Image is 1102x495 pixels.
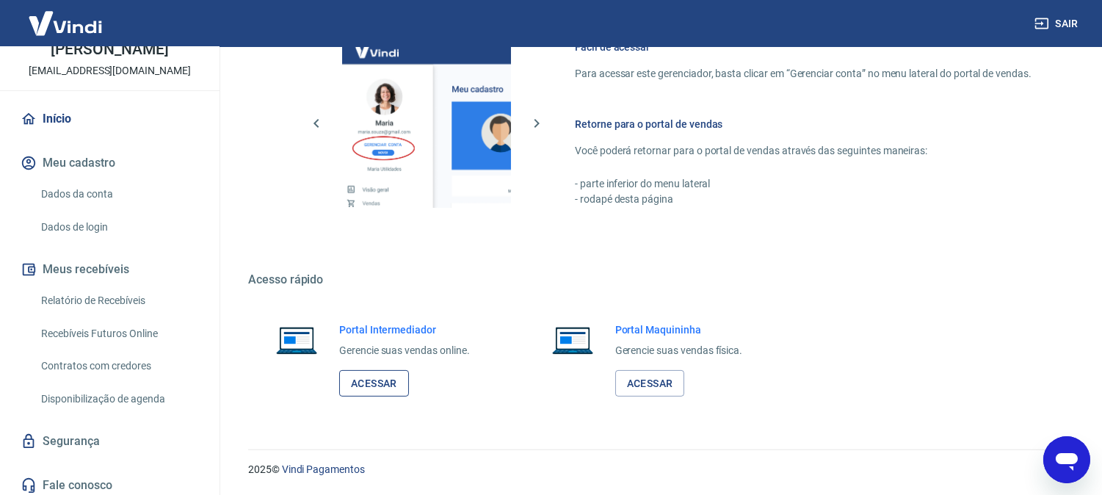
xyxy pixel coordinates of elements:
[1032,10,1084,37] button: Sair
[248,462,1067,477] p: 2025 ©
[575,192,1032,207] p: - rodapé desta página
[18,147,202,179] button: Meu cadastro
[18,253,202,286] button: Meus recebíveis
[615,322,743,337] h6: Portal Maquininha
[575,117,1032,131] h6: Retorne para o portal de vendas
[1043,436,1090,483] iframe: Botão para abrir a janela de mensagens
[35,286,202,316] a: Relatório de Recebíveis
[339,370,409,397] a: Acessar
[575,143,1032,159] p: Você poderá retornar para o portal de vendas através das seguintes maneiras:
[29,63,191,79] p: [EMAIL_ADDRESS][DOMAIN_NAME]
[35,351,202,381] a: Contratos com credores
[339,322,470,337] h6: Portal Intermediador
[542,322,603,358] img: Imagem de um notebook aberto
[342,39,511,208] img: Imagem da dashboard mostrando o botão de gerenciar conta na sidebar no lado esquerdo
[615,370,685,397] a: Acessar
[51,42,168,57] p: [PERSON_NAME]
[18,1,113,46] img: Vindi
[248,272,1067,287] h5: Acesso rápido
[18,425,202,458] a: Segurança
[35,384,202,414] a: Disponibilização de agenda
[35,212,202,242] a: Dados de login
[575,66,1032,82] p: Para acessar este gerenciador, basta clicar em “Gerenciar conta” no menu lateral do portal de ven...
[35,319,202,349] a: Recebíveis Futuros Online
[266,322,327,358] img: Imagem de um notebook aberto
[35,179,202,209] a: Dados da conta
[615,343,743,358] p: Gerencie suas vendas física.
[18,103,202,135] a: Início
[575,176,1032,192] p: - parte inferior do menu lateral
[339,343,470,358] p: Gerencie suas vendas online.
[282,463,365,475] a: Vindi Pagamentos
